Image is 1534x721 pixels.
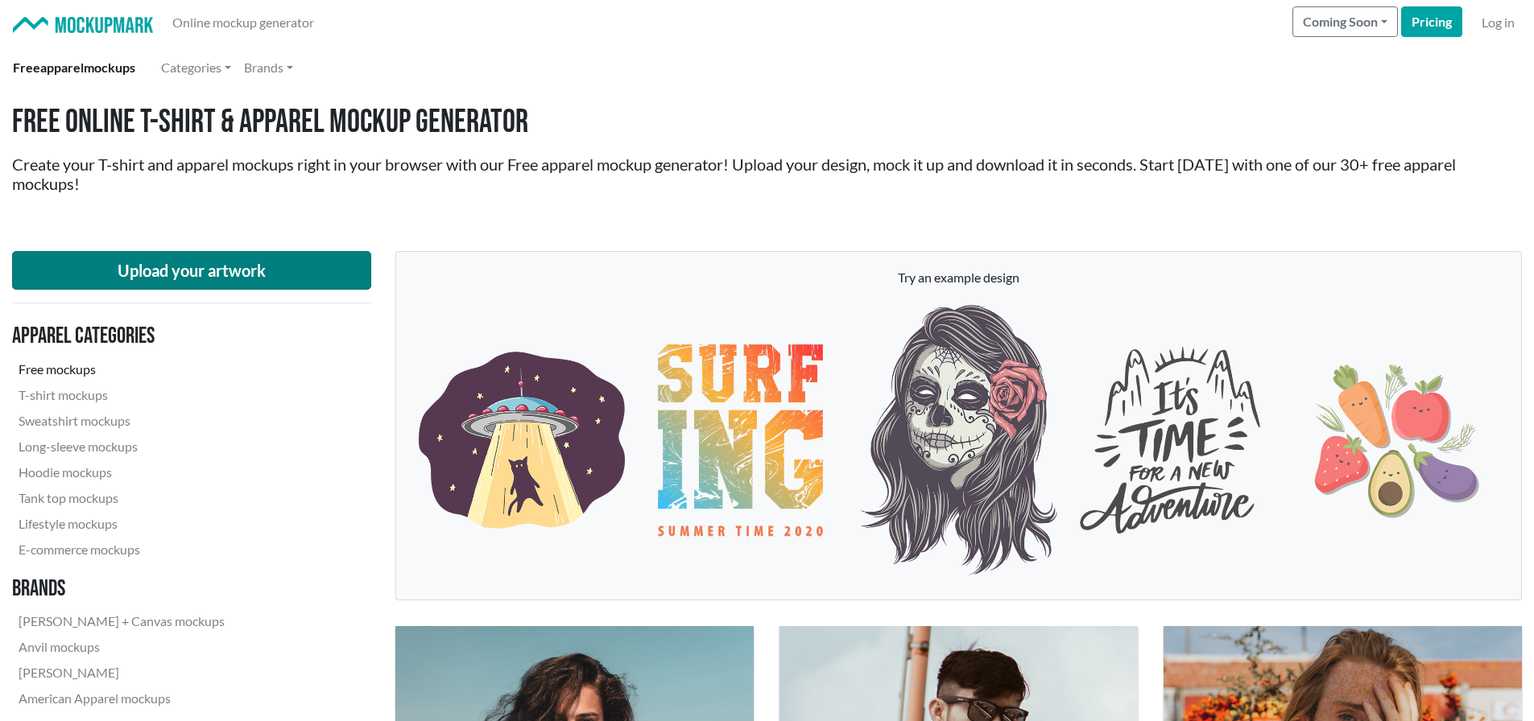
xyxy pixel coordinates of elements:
a: American Apparel mockups [12,686,231,711]
h3: Brands [12,575,231,603]
a: Free mockups [12,356,231,382]
button: Upload your artwork [12,251,371,290]
p: Try an example design [412,268,1505,287]
a: Tank top mockups [12,485,231,511]
a: Categories [155,51,238,84]
a: Hoodie mockups [12,459,231,485]
a: Long-sleeve mockups [12,434,231,459]
a: Freeapparelmockups [6,51,142,84]
a: [PERSON_NAME] [12,660,231,686]
h3: Apparel categories [12,323,231,350]
a: E-commerce mockups [12,537,231,562]
a: Lifestyle mockups [12,511,231,537]
a: Brands [238,51,300,84]
button: Coming Soon [1292,6,1398,37]
a: T-shirt mockups [12,382,231,408]
h1: Free Online T-shirt & Apparel Mockup Generator [12,103,1522,142]
img: Mockup Mark [13,17,153,34]
h2: Create your T-shirt and apparel mockups right in your browser with our Free apparel mockup genera... [12,154,1522,193]
a: Log in [1475,6,1521,39]
a: Anvil mockups [12,634,231,660]
a: Sweatshirt mockups [12,408,231,434]
a: Online mockup generator [166,6,320,39]
span: apparel [40,60,84,75]
a: Pricing [1401,6,1462,37]
a: [PERSON_NAME] + Canvas mockups [12,608,231,634]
